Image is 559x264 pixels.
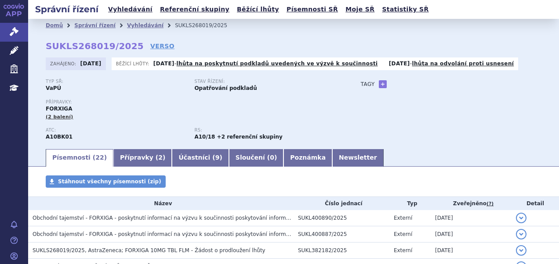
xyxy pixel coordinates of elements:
a: + [379,80,387,88]
a: Písemnosti SŘ [284,4,341,15]
th: Název [28,197,294,210]
p: RS: [194,128,334,133]
abbr: (?) [486,201,494,207]
button: detail [516,229,526,239]
a: Účastníci (9) [172,149,229,167]
a: Stáhnout všechny písemnosti (zip) [46,175,166,188]
a: lhůta na odvolání proti usnesení [412,61,514,67]
strong: [DATE] [389,61,410,67]
strong: SUKLS268019/2025 [46,41,144,51]
span: FORXIGA [46,106,73,112]
span: Obchodní tajemství - FORXIGA - poskytnutí informací na výzvu k součinnosti poskytování informací ... [33,231,414,237]
a: Přípravky (2) [113,149,172,167]
strong: [DATE] [80,61,102,67]
a: Běžící lhůty [234,4,282,15]
strong: DAPAGLIFLOZIN [46,134,73,140]
span: (2 balení) [46,114,73,120]
strong: [DATE] [153,61,174,67]
span: Zahájeno: [50,60,78,67]
button: detail [516,245,526,256]
a: Správní řízení [74,22,116,29]
p: Typ SŘ: [46,79,185,84]
h3: Tagy [361,79,375,89]
th: Detail [512,197,559,210]
a: Newsletter [332,149,384,167]
td: [DATE] [431,226,512,243]
p: - [153,60,378,67]
button: detail [516,213,526,223]
span: 22 [95,154,104,161]
a: Vyhledávání [127,22,163,29]
span: 9 [215,154,220,161]
a: Vyhledávání [105,4,155,15]
span: Externí [394,247,412,253]
a: VERSO [150,42,174,50]
p: ATC: [46,128,185,133]
strong: +2 referenční skupiny [217,134,283,140]
a: lhůta na poskytnutí podkladů uvedených ve výzvě k součinnosti [177,61,378,67]
span: Stáhnout všechny písemnosti (zip) [58,178,161,185]
li: SUKLS268019/2025 [175,19,239,32]
span: Obchodní tajemství - FORXIGA - poskytnutí informací na výzvu k součinnosti poskytování informací ... [33,215,414,221]
a: Domů [46,22,63,29]
p: Stav řízení: [194,79,334,84]
h2: Správní řízení [28,3,105,15]
td: SUKL400890/2025 [294,210,389,226]
td: SUKL382182/2025 [294,243,389,259]
th: Typ [389,197,431,210]
a: Statistiky SŘ [379,4,431,15]
a: Poznámka [283,149,332,167]
td: [DATE] [431,210,512,226]
p: - [389,60,514,67]
a: Moje SŘ [343,4,377,15]
span: Externí [394,215,412,221]
span: 2 [158,154,163,161]
span: Běžící lhůty: [116,60,151,67]
strong: empagliflozin, dapagliflozin, kapagliflozin [194,134,215,140]
span: 0 [270,154,274,161]
span: Externí [394,231,412,237]
strong: Opatřování podkladů [194,85,257,91]
a: Písemnosti (22) [46,149,113,167]
a: Referenční skupiny [157,4,232,15]
span: SUKLS268019/2025, AstraZeneca; FORXIGA 10MG TBL FLM - Žádost o prodloužení lhůty [33,247,265,253]
th: Zveřejněno [431,197,512,210]
td: [DATE] [431,243,512,259]
th: Číslo jednací [294,197,389,210]
td: SUKL400887/2025 [294,226,389,243]
p: Přípravky: [46,100,343,105]
a: Sloučení (0) [229,149,283,167]
strong: VaPÚ [46,85,61,91]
